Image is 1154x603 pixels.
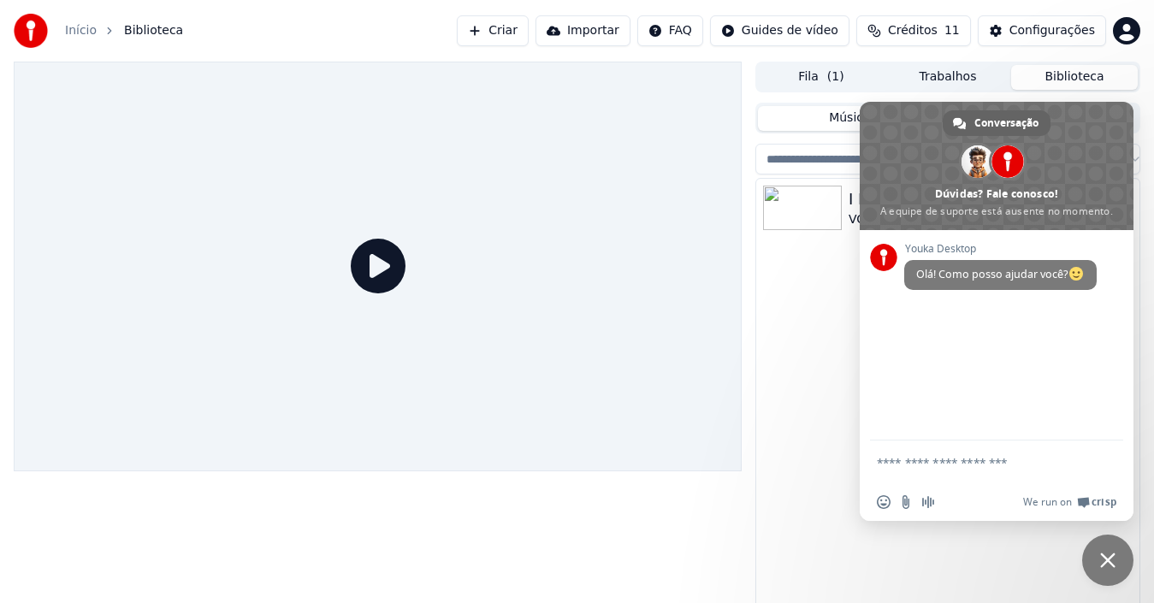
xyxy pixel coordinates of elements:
span: Youka Desktop [904,243,1097,255]
span: ( 1 ) [827,68,844,86]
span: Crisp [1092,495,1116,509]
nav: breadcrumb [65,22,183,39]
span: Olá! Como posso ajudar você? [916,267,1085,281]
span: Conversação [974,110,1039,136]
span: 11 [944,22,960,39]
button: Importar [536,15,630,46]
div: I Hope That It's Fatal [849,187,1133,211]
span: Inserir um emoticon [877,495,891,509]
span: Enviar um arquivo [899,495,913,509]
span: Mensagem de áudio [921,495,935,509]
button: Músicas [758,106,948,131]
button: Fila [758,65,885,90]
a: Início [65,22,97,39]
button: FAQ [637,15,703,46]
button: Trabalhos [885,65,1011,90]
span: We run on [1023,495,1072,509]
button: Créditos11 [856,15,971,46]
div: Conversação [943,110,1050,136]
a: We run onCrisp [1023,495,1116,509]
div: Bate-papo [1082,535,1133,586]
div: Configurações [1009,22,1095,39]
img: youka [14,14,48,48]
button: Guides de vídeo [710,15,849,46]
textarea: Escreva sua mensagem... [877,455,1079,470]
button: Biblioteca [1011,65,1138,90]
span: Créditos [888,22,938,39]
div: VOILÀ [849,211,1133,228]
button: Configurações [978,15,1106,46]
span: Biblioteca [124,22,183,39]
button: Criar [457,15,529,46]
